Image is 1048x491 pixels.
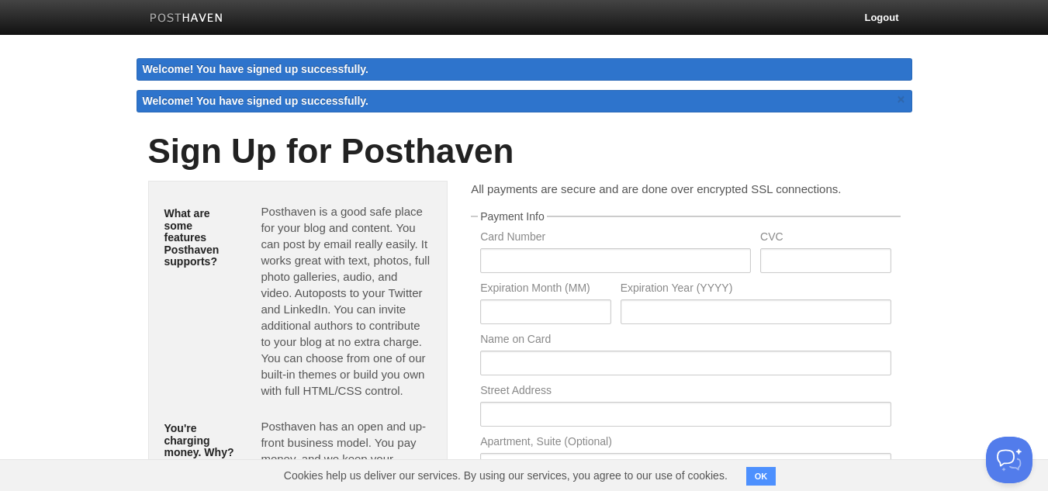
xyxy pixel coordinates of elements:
label: Expiration Year (YYYY) [621,282,891,297]
span: Cookies help us deliver our services. By using our services, you agree to our use of cookies. [268,460,743,491]
span: Welcome! You have signed up successfully. [143,95,369,107]
a: × [894,90,908,109]
label: Street Address [480,385,891,399]
iframe: Help Scout Beacon - Open [986,437,1032,483]
label: Name on Card [480,334,891,348]
div: Welcome! You have signed up successfully. [137,58,912,81]
h5: What are some features Posthaven supports? [164,208,238,268]
h5: You're charging money. Why? [164,423,238,458]
p: Posthaven is a good safe place for your blog and content. You can post by email really easily. It... [261,203,431,399]
label: Apartment, Suite (Optional) [480,436,891,451]
legend: Payment Info [478,211,547,222]
p: All payments are secure and are done over encrypted SSL connections. [471,181,900,197]
label: Card Number [480,231,751,246]
h1: Sign Up for Posthaven [148,133,901,170]
label: Expiration Month (MM) [480,282,610,297]
button: OK [746,467,776,486]
label: CVC [760,231,891,246]
img: Posthaven-bar [150,13,223,25]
